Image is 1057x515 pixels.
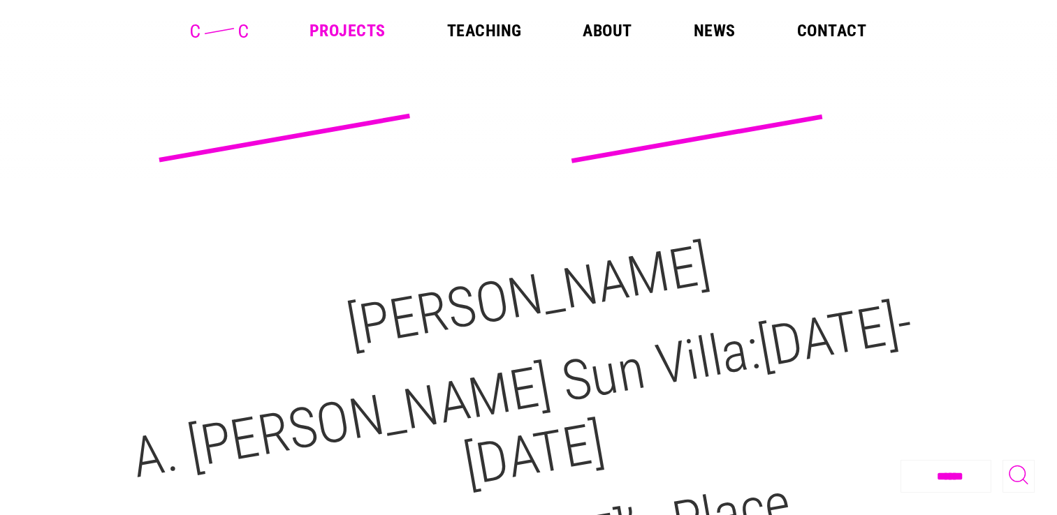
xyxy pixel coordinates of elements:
nav: Main Menu [309,22,866,39]
a: Projects [309,22,386,39]
a: About [583,22,632,39]
a: News [694,22,736,39]
button: Toggle Search [1003,460,1035,493]
a: [PERSON_NAME] [342,232,715,360]
a: Teaching [447,22,522,39]
a: A. [PERSON_NAME] Sun Villa:[DATE]-[DATE] [128,289,918,499]
a: Contact [797,22,866,39]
